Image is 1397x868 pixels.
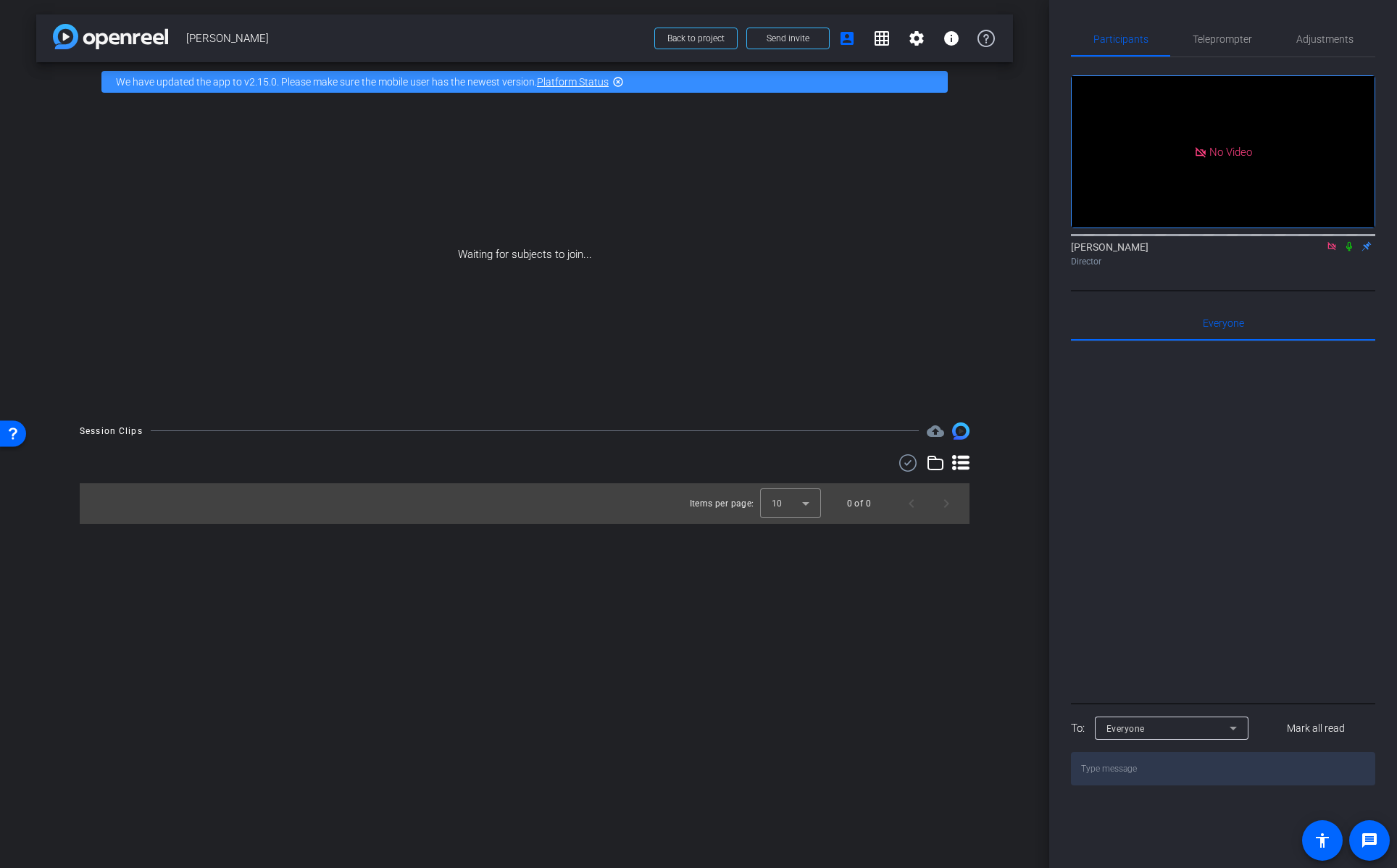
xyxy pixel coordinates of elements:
span: Participants [1093,34,1148,44]
div: Waiting for subjects to join... [36,101,1013,408]
img: app-logo [53,24,168,49]
mat-icon: account_box [838,30,856,47]
div: [PERSON_NAME] [1071,240,1375,268]
div: Session Clips [80,424,143,438]
button: Next page [929,486,964,521]
span: Everyone [1106,724,1145,734]
button: Previous page [894,486,929,521]
span: Adjustments [1296,34,1354,44]
span: Send invite [767,33,809,44]
mat-icon: settings [908,30,925,47]
button: Send invite [746,28,830,49]
mat-icon: grid_on [873,30,891,47]
span: No Video [1209,145,1252,158]
mat-icon: message [1361,832,1378,849]
span: Everyone [1203,318,1244,328]
a: Platform Status [537,76,609,88]
div: Items per page: [690,496,754,511]
button: Back to project [654,28,738,49]
span: Teleprompter [1193,34,1252,44]
div: To: [1071,720,1085,737]
mat-icon: cloud_upload [927,422,944,440]
span: [PERSON_NAME] [186,24,646,53]
img: Session clips [952,422,969,440]
button: Mark all read [1257,715,1376,741]
mat-icon: info [943,30,960,47]
div: We have updated the app to v2.15.0. Please make sure the mobile user has the newest version. [101,71,948,93]
mat-icon: highlight_off [612,76,624,88]
mat-icon: accessibility [1314,832,1331,849]
span: Destinations for your clips [927,422,944,440]
div: 0 of 0 [847,496,871,511]
span: Back to project [667,33,725,43]
div: Director [1071,255,1375,268]
span: Mark all read [1287,721,1345,736]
